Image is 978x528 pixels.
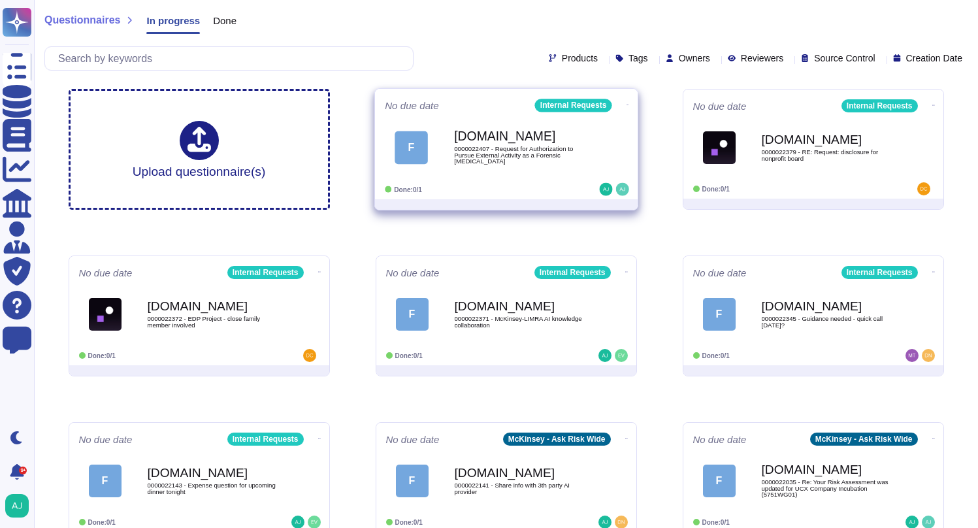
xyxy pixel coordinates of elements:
[922,349,935,362] img: user
[810,433,918,446] div: McKinsey - Ask Risk Wide
[396,465,429,497] div: F
[693,268,747,278] span: No due date
[702,352,730,359] span: Done: 0/1
[702,186,730,193] span: Done: 0/1
[615,349,628,362] img: user
[534,266,611,279] div: Internal Requests
[79,435,133,444] span: No due date
[454,146,586,165] span: 0000022407 - Request for Authorization to Pursue External Activity as a Forensic [MEDICAL_DATA]
[455,482,585,495] span: 0000022141 - Share info with 3th party AI provider
[917,182,930,195] img: user
[19,467,27,474] div: 9+
[841,266,918,279] div: Internal Requests
[396,298,429,331] div: F
[148,467,278,479] b: [DOMAIN_NAME]
[599,183,612,196] img: user
[762,149,892,161] span: 0000022379 - RE: Request: disclosure for nonprofit board
[841,99,918,112] div: Internal Requests
[741,54,783,63] span: Reviewers
[5,494,29,518] img: user
[303,349,316,362] img: user
[52,47,413,70] input: Search by keywords
[762,316,892,328] span: 0000022345 - Guidance needed - quick call [DATE]?
[395,352,423,359] span: Done: 0/1
[762,300,892,312] b: [DOMAIN_NAME]
[148,300,278,312] b: [DOMAIN_NAME]
[814,54,875,63] span: Source Control
[395,131,428,164] div: F
[395,519,423,526] span: Done: 0/1
[679,54,710,63] span: Owners
[213,16,236,25] span: Done
[906,54,962,63] span: Creation Date
[455,316,585,328] span: 0000022371 - McKinsey-LIMRA AI knowledge collaboration
[455,300,585,312] b: [DOMAIN_NAME]
[905,349,919,362] img: user
[89,465,122,497] div: F
[227,266,304,279] div: Internal Requests
[693,101,747,111] span: No due date
[693,435,747,444] span: No due date
[88,519,116,526] span: Done: 0/1
[762,479,892,498] span: 0000022035 - Re: Your Risk Assessment was updated for UCX Company Incubation (5751WG01)
[562,54,598,63] span: Products
[386,435,440,444] span: No due date
[703,465,736,497] div: F
[628,54,648,63] span: Tags
[227,433,304,446] div: Internal Requests
[148,316,278,328] span: 0000022372 - EDP Project - close family member involved
[133,121,266,178] div: Upload questionnaire(s)
[455,467,585,479] b: [DOMAIN_NAME]
[148,482,278,495] span: 0000022143 - Expense question for upcoming dinner tonight
[3,491,38,520] button: user
[703,131,736,164] img: Logo
[454,130,586,142] b: [DOMAIN_NAME]
[386,268,440,278] span: No due date
[89,298,122,331] img: Logo
[385,101,439,110] span: No due date
[702,519,730,526] span: Done: 0/1
[762,463,892,476] b: [DOMAIN_NAME]
[79,268,133,278] span: No due date
[703,298,736,331] div: F
[146,16,200,25] span: In progress
[44,15,120,25] span: Questionnaires
[88,352,116,359] span: Done: 0/1
[762,133,892,146] b: [DOMAIN_NAME]
[598,349,611,362] img: user
[503,433,611,446] div: McKinsey - Ask Risk Wide
[394,186,422,193] span: Done: 0/1
[615,183,628,196] img: user
[534,99,611,112] div: Internal Requests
